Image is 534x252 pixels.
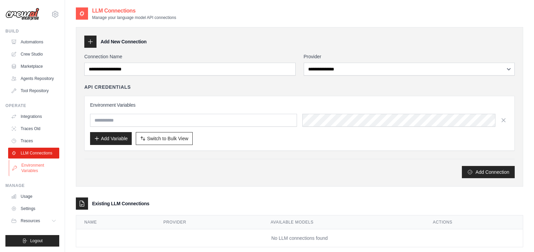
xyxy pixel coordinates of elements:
[8,37,59,47] a: Automations
[84,84,131,90] h4: API Credentials
[262,215,425,229] th: Available Models
[425,215,523,229] th: Actions
[155,215,262,229] th: Provider
[21,218,40,224] span: Resources
[8,215,59,226] button: Resources
[5,8,39,21] img: Logo
[92,15,176,20] p: Manage your language model API connections
[92,200,149,207] h3: Existing LLM Connections
[5,235,59,247] button: Logout
[76,215,155,229] th: Name
[8,111,59,122] a: Integrations
[8,148,59,159] a: LLM Connections
[304,53,515,60] label: Provider
[147,135,188,142] span: Switch to Bulk View
[8,135,59,146] a: Traces
[8,203,59,214] a: Settings
[76,229,523,247] td: No LLM connections found
[5,103,59,108] div: Operate
[8,73,59,84] a: Agents Repository
[5,183,59,188] div: Manage
[8,191,59,202] a: Usage
[90,102,509,108] h3: Environment Variables
[462,166,515,178] button: Add Connection
[136,132,193,145] button: Switch to Bulk View
[8,123,59,134] a: Traces Old
[90,132,132,145] button: Add Variable
[5,28,59,34] div: Build
[101,38,147,45] h3: Add New Connection
[92,7,176,15] h2: LLM Connections
[84,53,296,60] label: Connection Name
[8,49,59,60] a: Crew Studio
[8,61,59,72] a: Marketplace
[9,160,60,176] a: Environment Variables
[8,85,59,96] a: Tool Repository
[30,238,43,244] span: Logout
